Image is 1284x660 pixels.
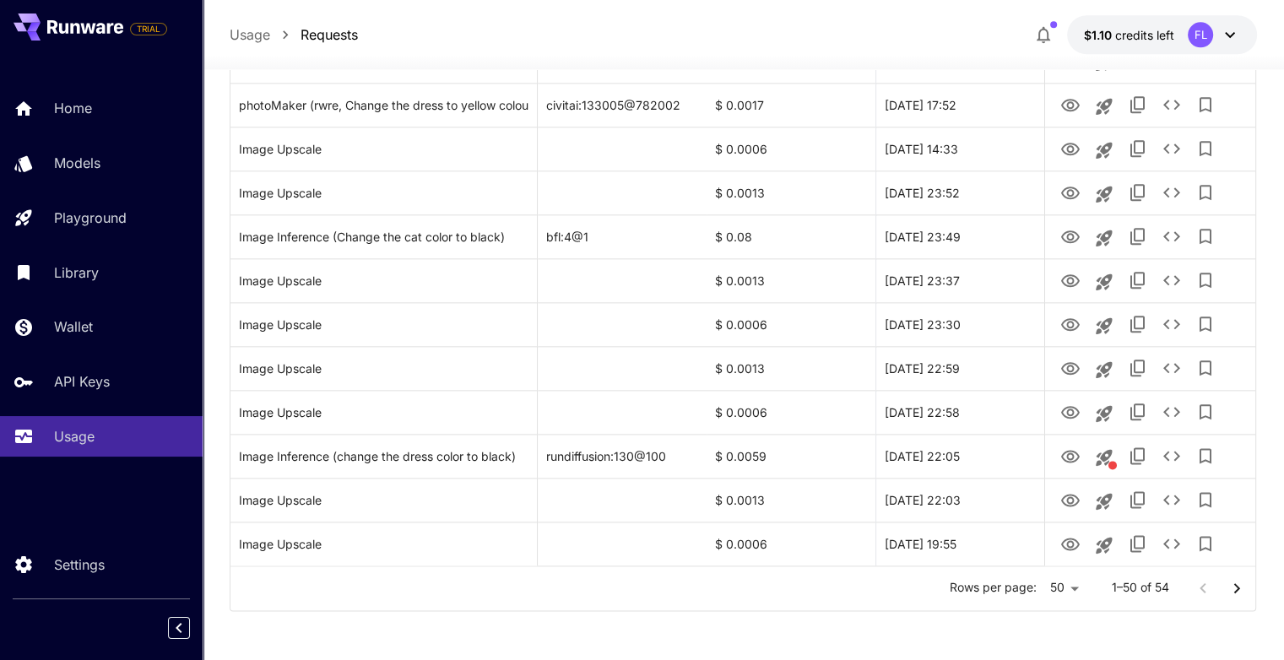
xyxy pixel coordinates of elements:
[1189,263,1222,297] button: Add to library
[1189,395,1222,429] button: Add to library
[1155,439,1189,473] button: See details
[1155,307,1189,341] button: See details
[707,258,875,302] div: $ 0.0013
[239,479,528,522] div: Click to copy prompt
[1121,307,1155,341] button: Copy TaskUUID
[1054,87,1087,122] button: View Image
[54,426,95,446] p: Usage
[1054,526,1087,560] button: View Image
[1087,221,1121,255] button: Launch in playground
[1087,353,1121,387] button: Launch in playground
[239,215,528,258] div: Click to copy prompt
[1155,527,1189,560] button: See details
[1054,350,1087,385] button: View Image
[875,434,1044,478] div: 23 Aug, 2025 22:05
[1155,483,1189,517] button: See details
[538,434,707,478] div: rundiffusion:130@100
[230,24,358,45] nav: breadcrumb
[1054,131,1087,165] button: View Image
[1189,439,1222,473] button: Add to library
[1054,438,1087,473] button: View Image
[538,83,707,127] div: civitai:133005@782002
[54,98,92,118] p: Home
[54,208,127,228] p: Playground
[538,214,707,258] div: bfl:4@1
[239,347,528,390] div: Click to copy prompt
[707,434,875,478] div: $ 0.0059
[1067,15,1257,54] button: $1.10242FL
[707,522,875,565] div: $ 0.0006
[1121,132,1155,165] button: Copy TaskUUID
[950,579,1037,596] p: Rows per page:
[1155,395,1189,429] button: See details
[131,23,166,35] span: TRIAL
[1155,263,1189,297] button: See details
[875,346,1044,390] div: 23 Aug, 2025 22:59
[707,127,875,170] div: $ 0.0006
[1121,219,1155,253] button: Copy TaskUUID
[1121,439,1155,473] button: Copy TaskUUID
[239,84,528,127] div: Click to copy prompt
[1121,483,1155,517] button: Copy TaskUUID
[875,170,1044,214] div: 23 Aug, 2025 23:52
[1054,175,1087,209] button: View Image
[1189,351,1222,385] button: Add to library
[1054,219,1087,253] button: View Image
[1043,576,1085,600] div: 50
[1189,132,1222,165] button: Add to library
[1220,571,1254,605] button: Go to next page
[875,522,1044,565] div: 23 Aug, 2025 19:55
[875,390,1044,434] div: 23 Aug, 2025 22:58
[875,478,1044,522] div: 23 Aug, 2025 22:03
[1087,441,1121,474] button: This request includes a reference image. Clicking this will load all other parameters, but for pr...
[301,24,358,45] a: Requests
[1087,484,1121,518] button: Launch in playground
[1155,176,1189,209] button: See details
[1054,482,1087,517] button: View Image
[1054,262,1087,297] button: View Image
[1121,176,1155,209] button: Copy TaskUUID
[1189,88,1222,122] button: Add to library
[239,303,528,346] div: Click to copy prompt
[54,262,99,283] p: Library
[1155,219,1189,253] button: See details
[1084,28,1115,42] span: $1.10
[707,170,875,214] div: $ 0.0013
[1121,395,1155,429] button: Copy TaskUUID
[707,214,875,258] div: $ 0.08
[230,24,270,45] a: Usage
[875,302,1044,346] div: 23 Aug, 2025 23:30
[707,390,875,434] div: $ 0.0006
[1189,483,1222,517] button: Add to library
[239,435,528,478] div: Click to copy prompt
[1189,527,1222,560] button: Add to library
[1155,351,1189,385] button: See details
[1054,394,1087,429] button: View Image
[181,613,203,643] div: Collapse sidebar
[1087,177,1121,211] button: Launch in playground
[1155,132,1189,165] button: See details
[1155,88,1189,122] button: See details
[1087,309,1121,343] button: Launch in playground
[54,153,100,173] p: Models
[1189,307,1222,341] button: Add to library
[1084,26,1174,44] div: $1.10242
[875,127,1044,170] div: 24 Aug, 2025 14:33
[54,316,93,337] p: Wallet
[1121,527,1155,560] button: Copy TaskUUID
[1121,351,1155,385] button: Copy TaskUUID
[707,478,875,522] div: $ 0.0013
[239,171,528,214] div: Click to copy prompt
[707,346,875,390] div: $ 0.0013
[239,391,528,434] div: Click to copy prompt
[707,83,875,127] div: $ 0.0017
[239,522,528,565] div: Click to copy prompt
[1087,265,1121,299] button: Launch in playground
[1087,89,1121,123] button: Launch in playground
[239,127,528,170] div: Click to copy prompt
[875,258,1044,302] div: 23 Aug, 2025 23:37
[1112,579,1169,596] p: 1–50 of 54
[168,617,190,639] button: Collapse sidebar
[1115,28,1174,42] span: credits left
